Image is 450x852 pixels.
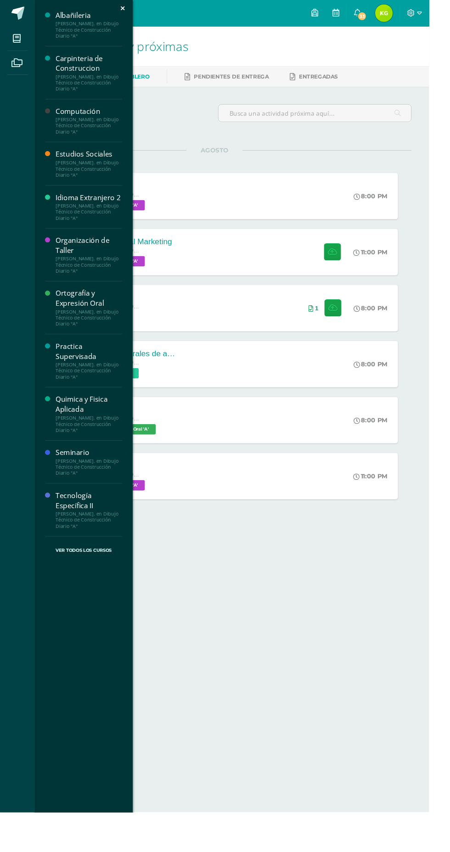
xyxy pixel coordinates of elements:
div: Ortografía y Expresión Oral [58,303,128,324]
div: Practica Supervisada [58,358,128,379]
a: Tecnología Específica II[PERSON_NAME]. en Dibujo Técnico de Construcción Diario "A" [58,515,128,555]
div: [PERSON_NAME]. en Dibujo Técnico de Construcción Diario "A" [58,122,128,141]
a: Ortografía y Expresión Oral[PERSON_NAME]. en Dibujo Técnico de Construcción Diario "A" [58,303,128,343]
a: Seminario[PERSON_NAME]. en Dibujo Técnico de Construcción Diario "A" [58,470,128,499]
div: Tecnología Específica II [58,515,128,536]
div: Organización de Taller [58,247,128,268]
div: [PERSON_NAME]. en Dibujo Técnico de Construcción Diario "A" [58,536,128,555]
a: Ver Todos los Cursos [47,563,128,592]
div: [PERSON_NAME]. en Dibujo Técnico de Construcción Diario "A" [58,77,128,96]
div: Idioma Extranjero 2 [58,202,128,213]
a: Organización de Taller[PERSON_NAME]. en Dibujo Técnico de Construcción Diario "A" [58,247,128,287]
div: [PERSON_NAME]. en Dibujo Técnico de Construcción Diario "A" [58,324,128,343]
a: Computación[PERSON_NAME]. en Dibujo Técnico de Construcción Diario "A" [58,112,128,141]
a: Albañileria[PERSON_NAME]. en Dibujo Técnico de Construcción Diario "A" [58,11,128,41]
div: Albañileria [58,11,128,22]
div: [PERSON_NAME]. en Dibujo Técnico de Construcción Diario "A" [58,480,128,499]
div: [PERSON_NAME]. en Dibujo Técnico de Construcción Diario "A" [58,435,128,454]
div: Computación [58,112,128,122]
div: [PERSON_NAME]. en Dibujo Técnico de Construcción Diario "A" [58,268,128,287]
a: Estudios Sociales[PERSON_NAME]. en Dibujo Técnico de Construcción Diario "A" [58,157,128,186]
div: Estudios Sociales [58,157,128,167]
div: Quimica y Fisica Aplicada [58,414,128,435]
div: [PERSON_NAME]. en Dibujo Técnico de Construcción Diario "A" [58,22,128,41]
div: Carpinteria de Construccion [58,56,128,77]
div: [PERSON_NAME]. en Dibujo Técnico de Construcción Diario "A" [58,168,128,187]
a: Idioma Extranjero 2[PERSON_NAME]. en Dibujo Técnico de Construcción Diario "A" [58,202,128,232]
a: Carpinteria de Construccion[PERSON_NAME]. en Dibujo Técnico de Construcción Diario "A" [58,56,128,96]
a: Practica Supervisada[PERSON_NAME]. en Dibujo Técnico de Construcción Diario "A" [58,358,128,398]
div: [PERSON_NAME]. en Dibujo Técnico de Construcción Diario "A" [58,213,128,232]
div: Seminario [58,470,128,480]
a: Quimica y Fisica Aplicada[PERSON_NAME]. en Dibujo Técnico de Construcción Diario "A" [58,414,128,454]
div: [PERSON_NAME]. en Dibujo Técnico de Construcción Diario "A" [58,379,128,398]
